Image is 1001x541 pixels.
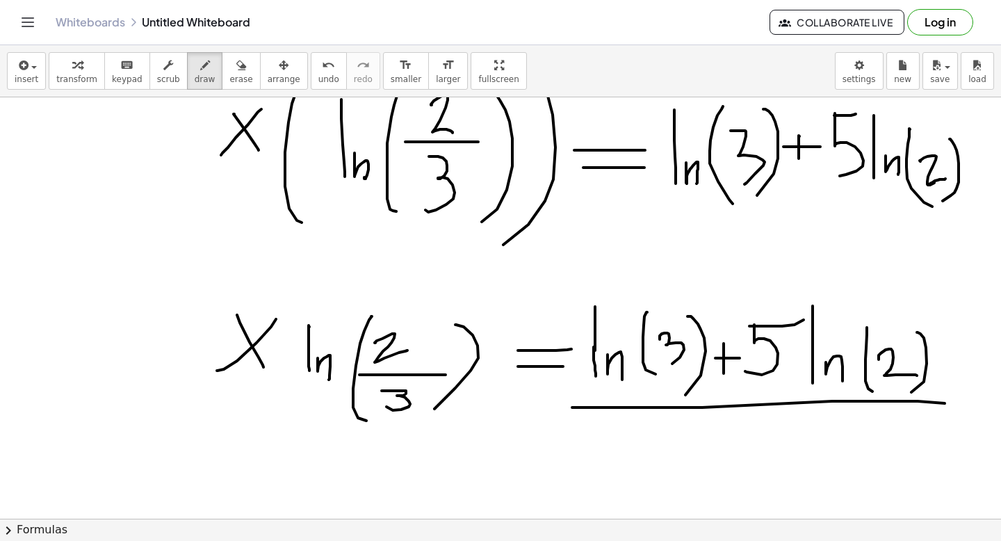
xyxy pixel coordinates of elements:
span: load [968,74,986,84]
i: undo [322,57,335,74]
span: settings [843,74,876,84]
button: redoredo [346,52,380,90]
span: Collaborate Live [781,16,893,29]
i: format_size [399,57,412,74]
button: scrub [149,52,188,90]
i: redo [357,57,370,74]
span: arrange [268,74,300,84]
button: arrange [260,52,308,90]
button: erase [222,52,260,90]
i: format_size [441,57,455,74]
span: transform [56,74,97,84]
button: new [886,52,920,90]
button: draw [187,52,223,90]
button: settings [835,52,884,90]
button: keyboardkeypad [104,52,150,90]
a: Whiteboards [56,15,125,29]
button: format_sizelarger [428,52,468,90]
span: larger [436,74,460,84]
span: scrub [157,74,180,84]
button: transform [49,52,105,90]
span: redo [354,74,373,84]
button: Toggle navigation [17,11,39,33]
span: new [894,74,911,84]
button: undoundo [311,52,347,90]
button: insert [7,52,46,90]
i: keyboard [120,57,133,74]
span: smaller [391,74,421,84]
span: save [930,74,950,84]
button: Log in [907,9,973,35]
button: load [961,52,994,90]
span: fullscreen [478,74,519,84]
span: keypad [112,74,143,84]
span: draw [195,74,215,84]
button: Collaborate Live [770,10,904,35]
button: fullscreen [471,52,526,90]
span: erase [229,74,252,84]
button: format_sizesmaller [383,52,429,90]
span: undo [318,74,339,84]
button: save [922,52,958,90]
span: insert [15,74,38,84]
